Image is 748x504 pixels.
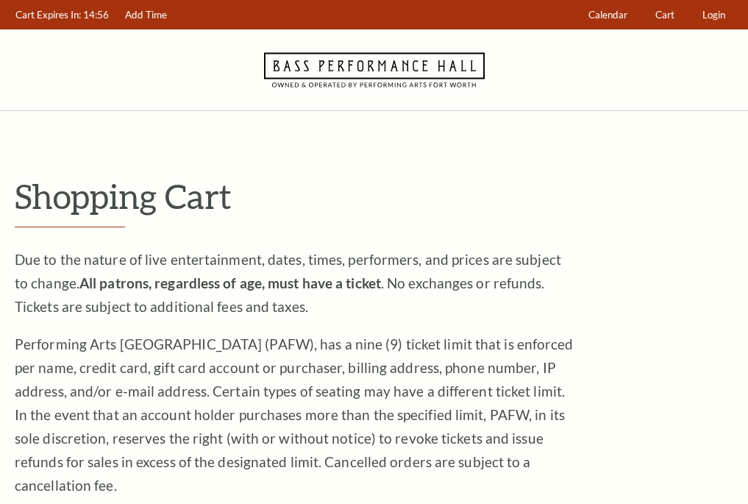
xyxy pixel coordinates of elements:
[118,1,174,29] a: Add Time
[15,177,733,215] p: Shopping Cart
[582,1,635,29] a: Calendar
[588,9,627,21] span: Calendar
[702,9,725,21] span: Login
[15,333,574,497] p: Performing Arts [GEOGRAPHIC_DATA] (PAFW), has a nine (9) ticket limit that is enforced per name, ...
[15,251,561,315] span: Due to the nature of live entertainment, dates, times, performers, and prices are subject to chan...
[79,274,381,291] strong: All patrons, regardless of age, must have a ticket
[649,1,682,29] a: Cart
[655,9,674,21] span: Cart
[696,1,733,29] a: Login
[15,9,81,21] span: Cart Expires In:
[83,9,109,21] span: 14:56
